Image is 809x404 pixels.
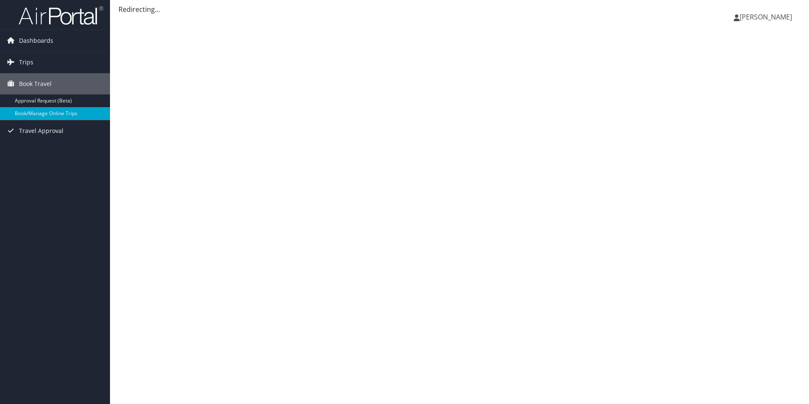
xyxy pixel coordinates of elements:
[19,30,53,51] span: Dashboards
[19,6,103,25] img: airportal-logo.png
[118,4,801,14] div: Redirecting...
[19,52,33,73] span: Trips
[740,12,792,22] span: [PERSON_NAME]
[19,73,52,94] span: Book Travel
[19,120,63,141] span: Travel Approval
[734,4,801,30] a: [PERSON_NAME]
